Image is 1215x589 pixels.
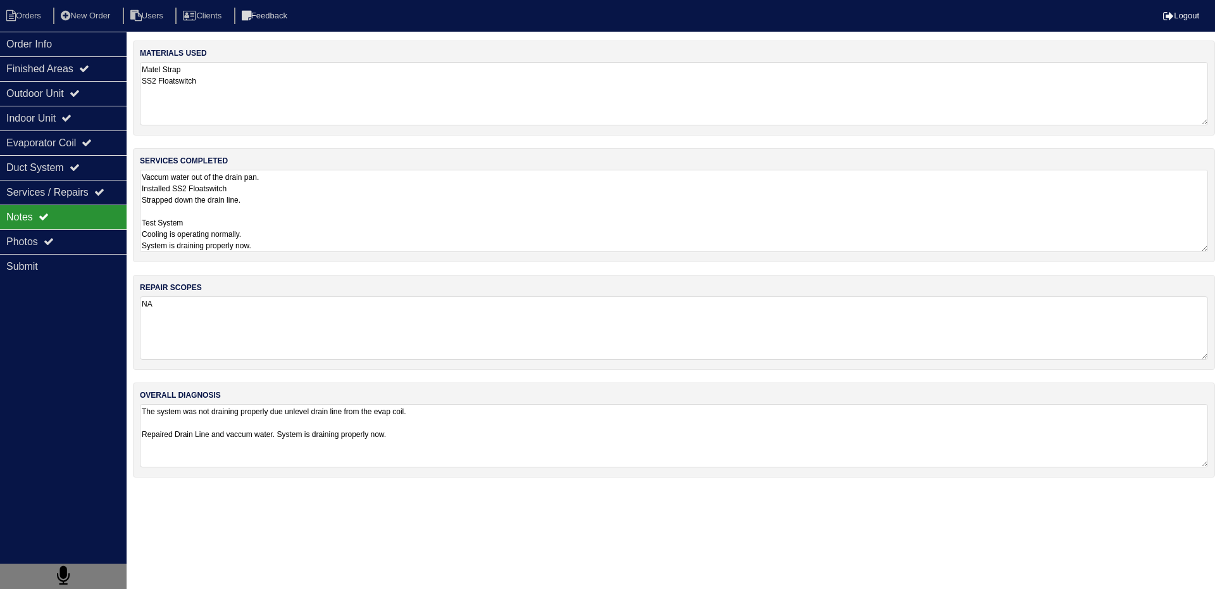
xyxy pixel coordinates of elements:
a: New Order [53,11,120,20]
a: Users [123,11,173,20]
label: materials used [140,47,207,59]
textarea: NA [140,296,1208,360]
label: repair scopes [140,282,202,293]
li: Clients [175,8,232,25]
a: Logout [1163,11,1199,20]
a: Clients [175,11,232,20]
textarea: The system was not draining properly due unlevel drain line from the evap coil. Repaired Drain Li... [140,404,1208,467]
li: New Order [53,8,120,25]
li: Users [123,8,173,25]
label: overall diagnosis [140,389,221,401]
textarea: Vaccum water out of the drain pan. Installed SS2 Floatswitch Strapped down the drain line. Test S... [140,170,1208,252]
li: Feedback [234,8,297,25]
label: services completed [140,155,228,167]
textarea: Matel Strap SS2 Floatswitch [140,62,1208,125]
